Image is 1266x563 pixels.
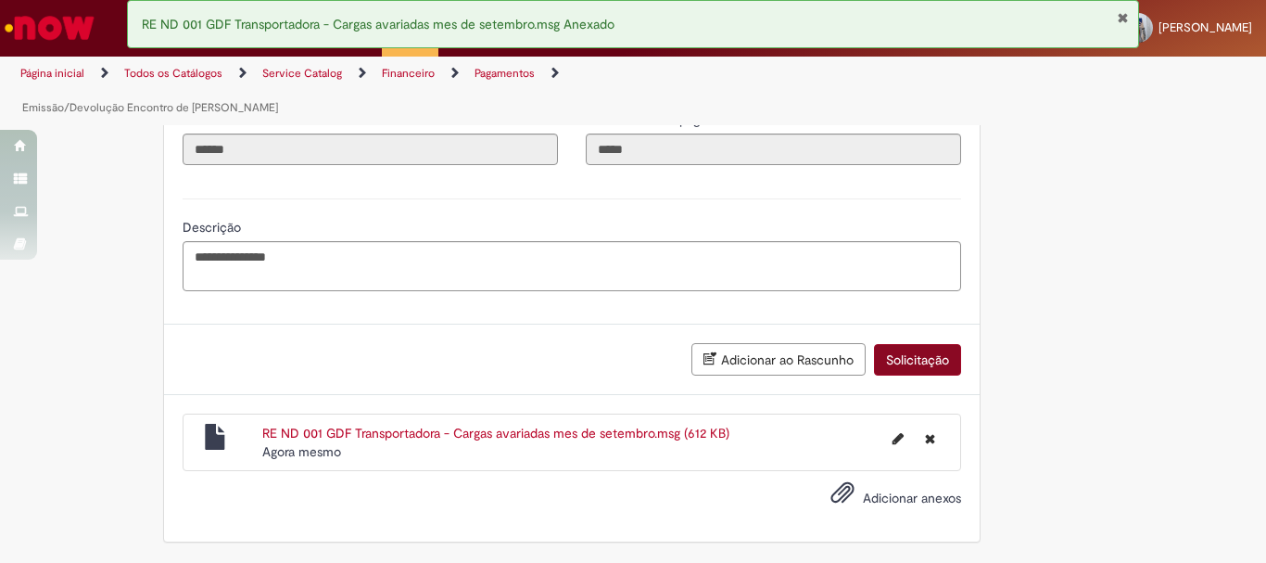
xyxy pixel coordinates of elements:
[586,134,961,165] input: Saldo residual a pagar/Valor a ser devolvido
[262,425,729,441] a: RE ND 001 GDF Transportadora - Cargas avariadas mes de setembro.msg (612 KB)
[475,66,535,81] a: Pagamentos
[14,57,830,125] ul: Trilhas de página
[183,219,245,236] span: Descrição
[124,66,222,81] a: Todos os Catálogos
[262,443,341,460] time: 01/10/2025 09:59:06
[881,424,915,454] button: Editar nome de arquivo RE ND 001 GDF Transportadora - Cargas avariadas mes de setembro.msg
[262,66,342,81] a: Service Catalog
[691,343,866,376] button: Adicionar ao Rascunho
[863,490,961,506] span: Adicionar anexos
[914,424,946,454] button: Excluir RE ND 001 GDF Transportadora - Cargas avariadas mes de setembro.msg
[2,9,97,46] img: ServiceNow
[22,100,278,115] a: Emissão/Devolução Encontro de [PERSON_NAME]
[183,134,558,165] input: Somatório dos montantes dos documentos SAP
[874,344,961,376] button: Solicitação
[826,476,859,518] button: Adicionar anexos
[1158,19,1252,35] span: [PERSON_NAME]
[1117,10,1129,25] button: Fechar Notificação
[382,66,435,81] a: Financeiro
[183,241,961,291] textarea: Descrição
[262,443,341,460] span: Agora mesmo
[142,16,614,32] span: RE ND 001 GDF Transportadora - Cargas avariadas mes de setembro.msg Anexado
[20,66,84,81] a: Página inicial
